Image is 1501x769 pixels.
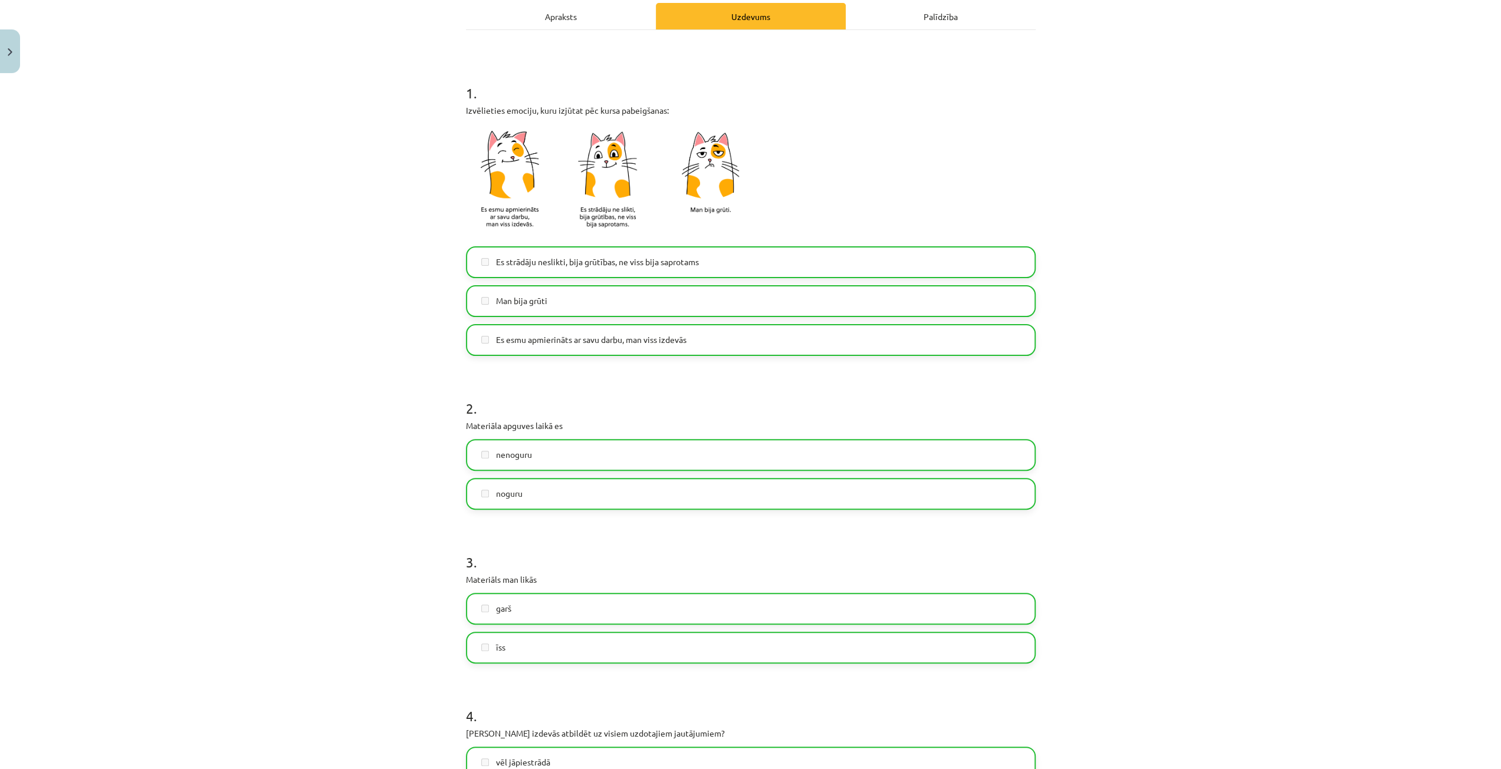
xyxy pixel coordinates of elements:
[466,727,1036,740] p: [PERSON_NAME] izdevās atbildēt uz visiem uzdotajiem jautājumiem?
[481,490,489,497] input: noguru
[466,533,1036,570] h1: 3 .
[466,420,1036,432] p: Materiāla apguves laikā es
[8,48,12,56] img: icon-close-lesson-0947bae3869378f0d4975bcd49f059093ad1ed9edebbc8119c70593378902aed.svg
[481,297,489,305] input: Man bija grūti
[481,605,489,612] input: garš
[656,3,846,29] div: Uzdevums
[466,573,1036,586] p: Materiāls man likās
[466,64,1036,101] h1: 1 .
[466,3,656,29] div: Apraksts
[481,758,489,766] input: vēl jāpiestrādā
[466,104,1036,117] p: Izvēlieties emociju, kuru izjūtat pēc kursa pabeigšanas:
[481,451,489,458] input: nenoguru
[466,379,1036,416] h1: 2 .
[496,487,523,500] span: noguru
[496,756,550,768] span: vēl jāpiestrādā
[466,687,1036,724] h1: 4 .
[496,448,532,461] span: nenoguru
[481,336,489,344] input: Es esmu apmierināts ar savu darbu, man viss izdevās
[481,258,489,266] input: Es strādāju neslikti, bija grūtības, ne viss bija saprotams
[496,641,505,654] span: īss
[496,295,547,307] span: Man bija grūti
[846,3,1036,29] div: Palīdzība
[496,602,511,615] span: garš
[496,334,687,346] span: Es esmu apmierināts ar savu darbu, man viss izdevās
[481,643,489,651] input: īss
[496,256,699,268] span: Es strādāju neslikti, bija grūtības, ne viss bija saprotams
